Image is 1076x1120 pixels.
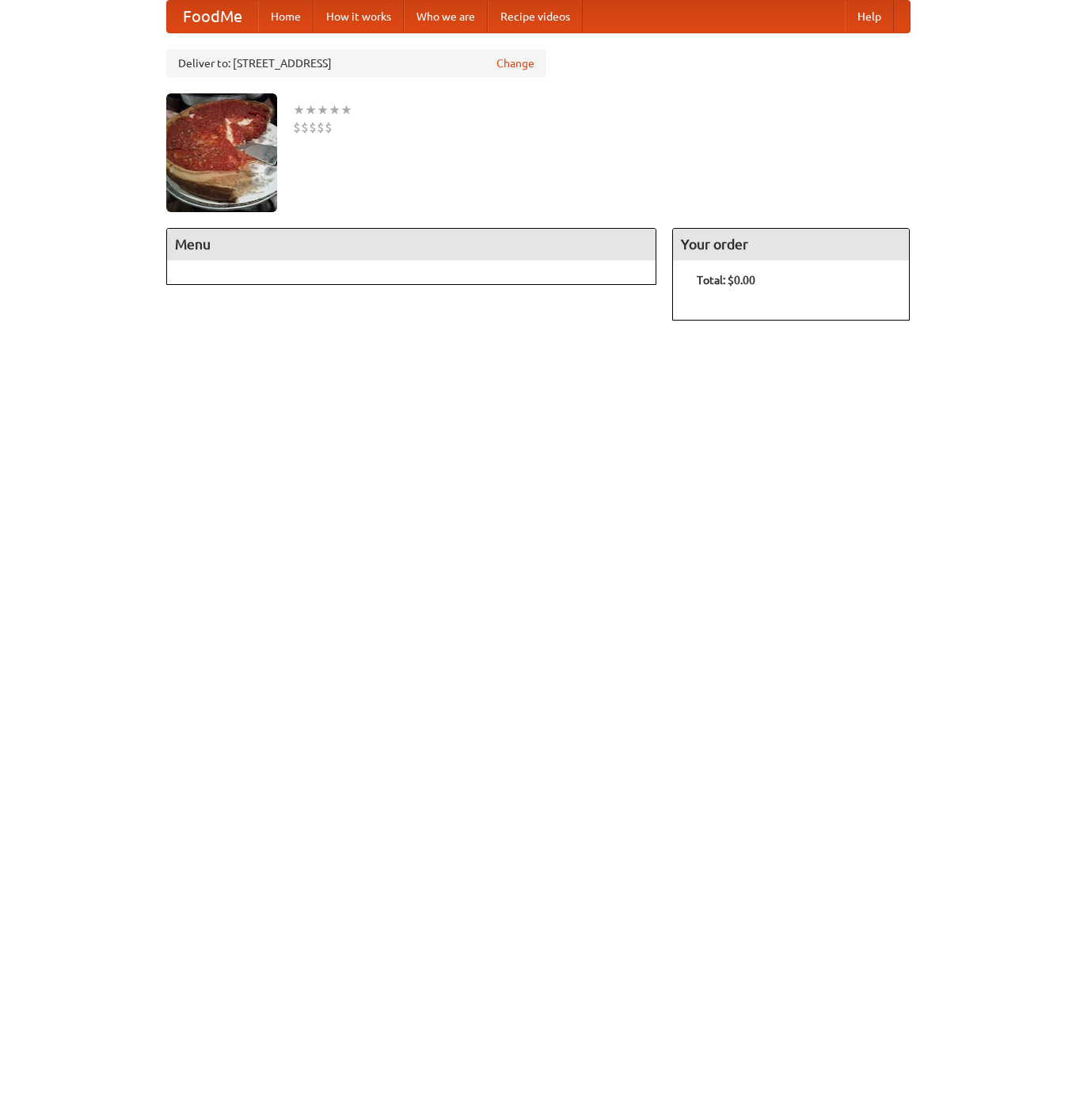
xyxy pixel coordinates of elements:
li: $ [309,119,317,136]
img: angular.jpg [166,93,277,212]
li: $ [325,119,333,136]
a: FoodMe [167,1,258,32]
li: ★ [340,101,352,119]
li: ★ [317,101,329,119]
b: Total: $0.00 [697,274,755,287]
li: $ [293,119,301,136]
a: Who we are [404,1,488,32]
a: How it works [314,1,404,32]
div: Deliver to: [STREET_ADDRESS] [166,49,546,78]
h4: Your order [673,229,909,260]
li: $ [317,119,325,136]
a: Change [496,55,534,71]
a: Help [845,1,894,32]
li: ★ [293,101,305,119]
h4: Menu [167,229,656,260]
a: Home [258,1,314,32]
li: ★ [329,101,340,119]
li: ★ [305,101,317,119]
a: Recipe videos [488,1,583,32]
li: $ [301,119,309,136]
